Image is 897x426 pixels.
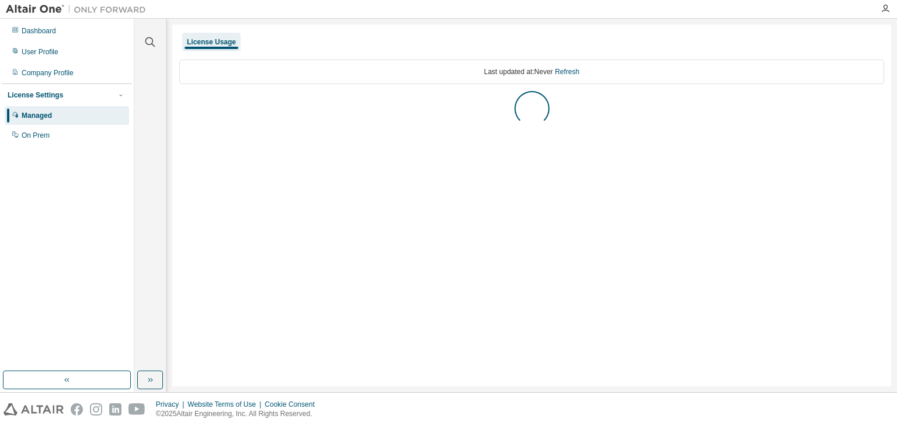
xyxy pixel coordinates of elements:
[128,403,145,415] img: youtube.svg
[22,111,52,120] div: Managed
[4,403,64,415] img: altair_logo.svg
[179,60,884,84] div: Last updated at: Never
[22,47,58,57] div: User Profile
[22,68,74,78] div: Company Profile
[109,403,121,415] img: linkedin.svg
[187,37,236,47] div: License Usage
[22,26,56,36] div: Dashboard
[187,400,265,409] div: Website Terms of Use
[156,400,187,409] div: Privacy
[22,131,50,140] div: On Prem
[265,400,321,409] div: Cookie Consent
[71,403,83,415] img: facebook.svg
[6,4,152,15] img: Altair One
[8,90,63,100] div: License Settings
[555,68,579,76] a: Refresh
[90,403,102,415] img: instagram.svg
[156,409,322,419] p: © 2025 Altair Engineering, Inc. All Rights Reserved.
